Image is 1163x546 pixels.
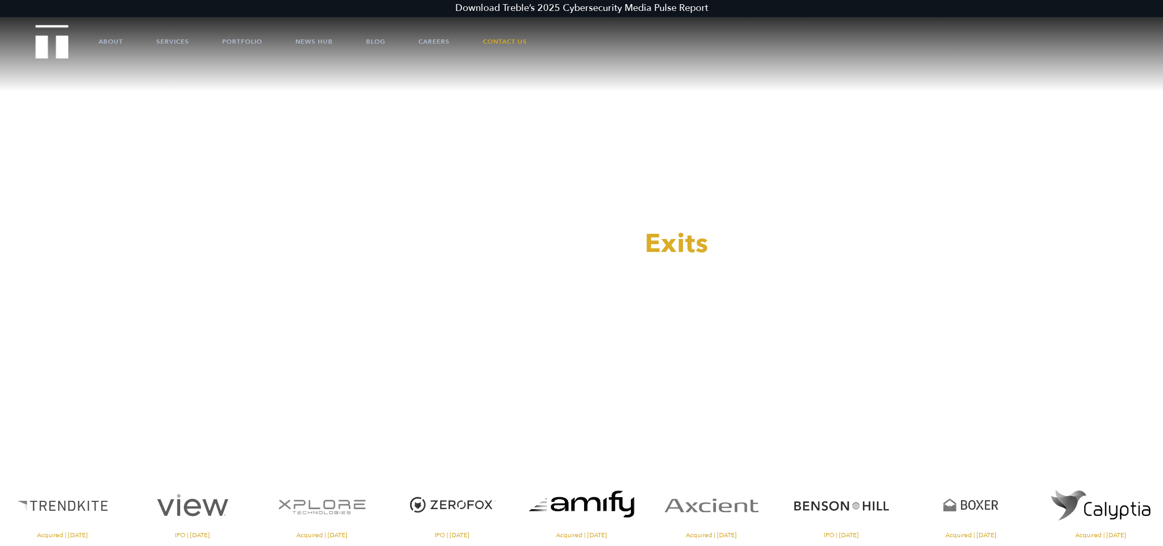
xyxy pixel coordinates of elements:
span: Acquired | [DATE] [909,532,1033,538]
img: Treble logo [36,25,69,58]
img: Benson Hill logo [779,478,903,532]
img: View logo [130,478,254,532]
a: Visit the Axcient website [649,478,774,538]
a: About [99,26,123,57]
a: Services [156,26,189,57]
a: Visit the website [519,478,644,538]
span: Exits [645,226,709,261]
span: IPO | [DATE] [130,532,254,538]
a: Portfolio [222,26,262,57]
span: IPO | [DATE] [389,532,514,538]
img: Axcient logo [649,478,774,532]
a: Visit the Boxer website [909,478,1033,538]
img: Boxer logo [909,478,1033,532]
a: Visit the View website [130,478,254,538]
a: Visit the Benson Hill website [779,478,903,538]
span: Acquired | [DATE] [260,532,384,538]
a: Visit the website [1038,478,1163,538]
span: Acquired | [DATE] [519,532,644,538]
img: XPlore logo [260,478,384,532]
span: Acquired | [DATE] [1038,532,1163,538]
a: Visit the XPlore website [260,478,384,538]
span: IPO | [DATE] [779,532,903,538]
a: Blog [366,26,385,57]
span: Acquired | [DATE] [649,532,774,538]
img: ZeroFox logo [389,478,514,532]
a: Careers [418,26,450,57]
a: Contact Us [483,26,527,57]
a: News Hub [295,26,333,57]
a: Visit the ZeroFox website [389,478,514,538]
